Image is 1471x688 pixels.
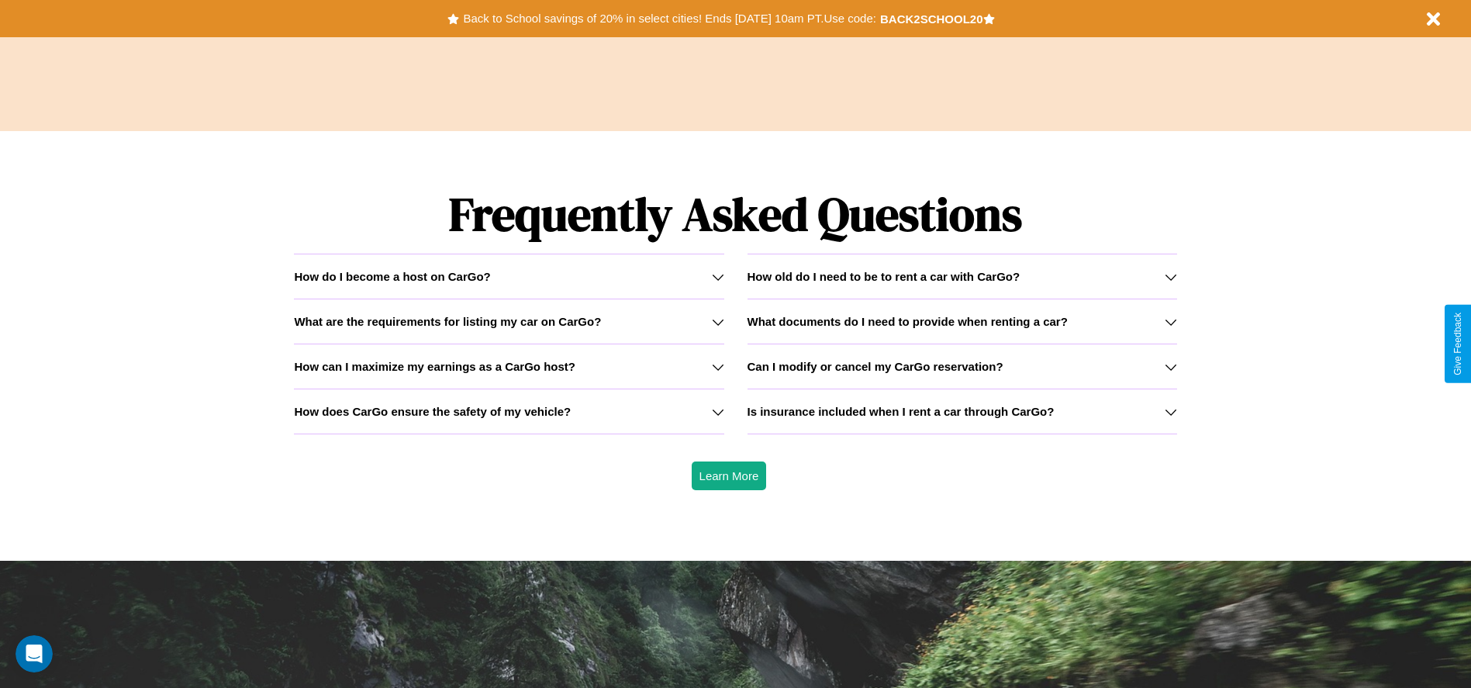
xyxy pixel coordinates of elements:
[748,360,1003,373] h3: Can I modify or cancel my CarGo reservation?
[1452,313,1463,375] div: Give Feedback
[748,405,1055,418] h3: Is insurance included when I rent a car through CarGo?
[692,462,767,490] button: Learn More
[459,8,879,29] button: Back to School savings of 20% in select cities! Ends [DATE] 10am PT.Use code:
[748,270,1020,283] h3: How old do I need to be to rent a car with CarGo?
[294,405,571,418] h3: How does CarGo ensure the safety of my vehicle?
[16,635,53,672] iframe: Intercom live chat
[294,315,601,328] h3: What are the requirements for listing my car on CarGo?
[294,360,575,373] h3: How can I maximize my earnings as a CarGo host?
[880,12,983,26] b: BACK2SCHOOL20
[748,315,1068,328] h3: What documents do I need to provide when renting a car?
[294,175,1176,254] h1: Frequently Asked Questions
[294,270,490,283] h3: How do I become a host on CarGo?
